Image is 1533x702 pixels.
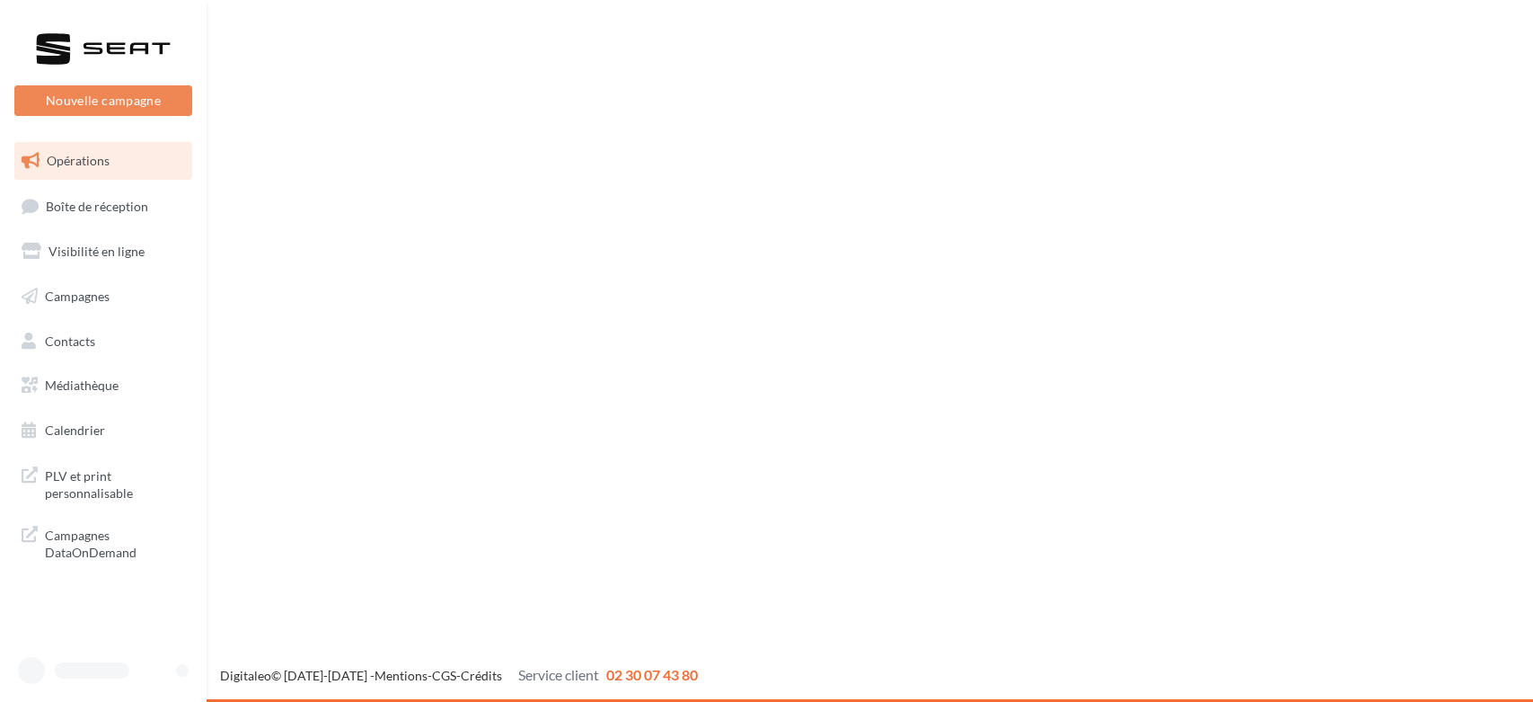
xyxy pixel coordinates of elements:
[11,323,196,360] a: Contacts
[45,333,95,348] span: Contacts
[11,457,196,510] a: PLV et print personnalisable
[11,142,196,180] a: Opérations
[374,668,427,683] a: Mentions
[45,422,105,438] span: Calendrier
[11,516,196,569] a: Campagnes DataOnDemand
[220,668,698,683] span: © [DATE]-[DATE] - - -
[46,198,148,213] span: Boîte de réception
[461,668,502,683] a: Crédits
[220,668,271,683] a: Digitaleo
[11,278,196,315] a: Campagnes
[14,85,192,116] button: Nouvelle campagne
[11,412,196,449] a: Calendrier
[11,367,196,404] a: Médiathèque
[45,523,185,562] span: Campagnes DataOnDemand
[47,153,110,168] span: Opérations
[518,666,599,683] span: Service client
[48,244,145,259] span: Visibilité en ligne
[45,378,119,393] span: Médiathèque
[45,464,185,502] span: PLV et print personnalisable
[45,289,110,304] span: Campagnes
[606,666,698,683] span: 02 30 07 43 80
[11,233,196,271] a: Visibilité en ligne
[432,668,456,683] a: CGS
[11,187,196,226] a: Boîte de réception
